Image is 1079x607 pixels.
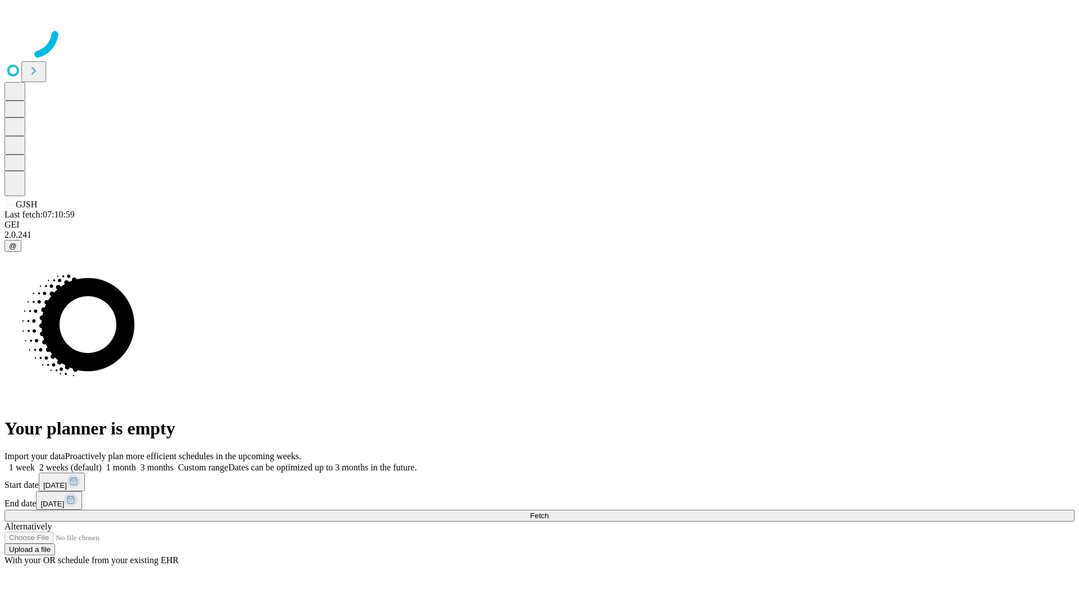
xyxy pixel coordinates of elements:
[4,473,1075,491] div: Start date
[228,463,416,472] span: Dates can be optimized up to 3 months in the future.
[4,555,179,565] span: With your OR schedule from your existing EHR
[43,481,67,490] span: [DATE]
[4,510,1075,522] button: Fetch
[4,522,52,531] span: Alternatively
[530,511,548,520] span: Fetch
[4,543,55,555] button: Upload a file
[4,240,21,252] button: @
[65,451,301,461] span: Proactively plan more efficient schedules in the upcoming weeks.
[9,242,17,250] span: @
[16,200,37,209] span: GJSH
[9,463,35,472] span: 1 week
[4,491,1075,510] div: End date
[4,210,75,219] span: Last fetch: 07:10:59
[39,473,85,491] button: [DATE]
[4,230,1075,240] div: 2.0.241
[4,220,1075,230] div: GEI
[40,500,64,508] span: [DATE]
[39,463,102,472] span: 2 weeks (default)
[4,418,1075,439] h1: Your planner is empty
[36,491,82,510] button: [DATE]
[178,463,228,472] span: Custom range
[106,463,136,472] span: 1 month
[140,463,174,472] span: 3 months
[4,451,65,461] span: Import your data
